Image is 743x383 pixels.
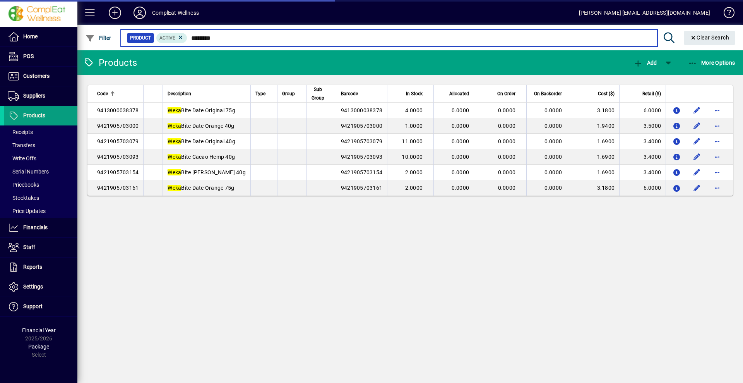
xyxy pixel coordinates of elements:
[341,169,382,175] span: 9421905703154
[4,178,77,191] a: Pricebooks
[8,142,35,148] span: Transfers
[4,139,77,152] a: Transfers
[168,89,246,98] div: Description
[4,204,77,218] a: Price Updates
[152,7,199,19] div: ComplEat Wellness
[312,85,331,102] div: Sub Group
[452,154,469,160] span: 0.0000
[691,104,703,117] button: Edit
[405,169,423,175] span: 2.0000
[168,169,246,175] span: Bite [PERSON_NAME] 40g
[619,180,666,196] td: 6.0000
[4,125,77,139] a: Receipts
[8,208,46,214] span: Price Updates
[619,134,666,149] td: 3.4000
[4,218,77,237] a: Financials
[23,303,43,309] span: Support
[691,166,703,179] button: Edit
[23,244,35,250] span: Staff
[97,89,108,98] span: Code
[573,134,619,149] td: 1.6900
[690,34,729,41] span: Clear Search
[28,343,49,350] span: Package
[168,138,181,144] em: Weka
[691,135,703,148] button: Edit
[4,67,77,86] a: Customers
[406,89,423,98] span: In Stock
[452,138,469,144] span: 0.0000
[23,283,43,290] span: Settings
[168,154,181,160] em: Weka
[573,118,619,134] td: 1.9400
[97,107,139,113] span: 9413000038378
[8,129,33,135] span: Receipts
[23,73,50,79] span: Customers
[573,165,619,180] td: 1.6900
[544,154,562,160] span: 0.0000
[711,120,723,132] button: More options
[168,154,235,160] span: Bite Cacao Hemp 40g
[711,104,723,117] button: More options
[632,56,659,70] button: Add
[691,182,703,194] button: Edit
[718,2,733,27] a: Knowledge Base
[97,154,139,160] span: 9421905703093
[438,89,476,98] div: Allocated
[23,112,45,119] span: Products
[4,86,77,106] a: Suppliers
[97,185,139,191] span: 9421905703161
[4,191,77,204] a: Stocktakes
[684,31,736,45] button: Clear
[403,123,423,129] span: -1.0000
[633,60,657,66] span: Add
[544,169,562,175] span: 0.0000
[402,154,423,160] span: 10.0000
[23,93,45,99] span: Suppliers
[402,138,423,144] span: 11.0000
[544,185,562,191] span: 0.0000
[449,89,469,98] span: Allocated
[544,138,562,144] span: 0.0000
[534,89,562,98] span: On Backorder
[23,264,42,270] span: Reports
[168,89,191,98] span: Description
[168,107,235,113] span: Bite Date Original 75g
[4,297,77,316] a: Support
[84,31,113,45] button: Filter
[341,89,358,98] span: Barcode
[341,123,382,129] span: 9421905703000
[168,138,235,144] span: Bite Date Original 40g
[83,57,137,69] div: Products
[130,34,151,42] span: Product
[341,138,382,144] span: 9421905703079
[691,120,703,132] button: Edit
[97,138,139,144] span: 9421905703079
[103,6,127,20] button: Add
[4,277,77,297] a: Settings
[341,154,382,160] span: 9421905703093
[619,118,666,134] td: 3.5000
[8,195,39,201] span: Stocktakes
[341,89,382,98] div: Barcode
[156,33,187,43] mat-chip: Activation Status: Active
[498,154,516,160] span: 0.0000
[598,89,615,98] span: Cost ($)
[392,89,430,98] div: In Stock
[168,185,181,191] em: Weka
[452,123,469,129] span: 0.0000
[97,89,139,98] div: Code
[619,165,666,180] td: 3.4000
[403,185,423,191] span: -2.0000
[168,123,234,129] span: Bite Date Orange 40g
[255,89,272,98] div: Type
[619,149,666,165] td: 3.4000
[452,169,469,175] span: 0.0000
[23,33,38,40] span: Home
[23,224,48,230] span: Financials
[4,238,77,257] a: Staff
[642,89,661,98] span: Retail ($)
[127,6,152,20] button: Profile
[531,89,569,98] div: On Backorder
[711,151,723,163] button: More options
[4,47,77,66] a: POS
